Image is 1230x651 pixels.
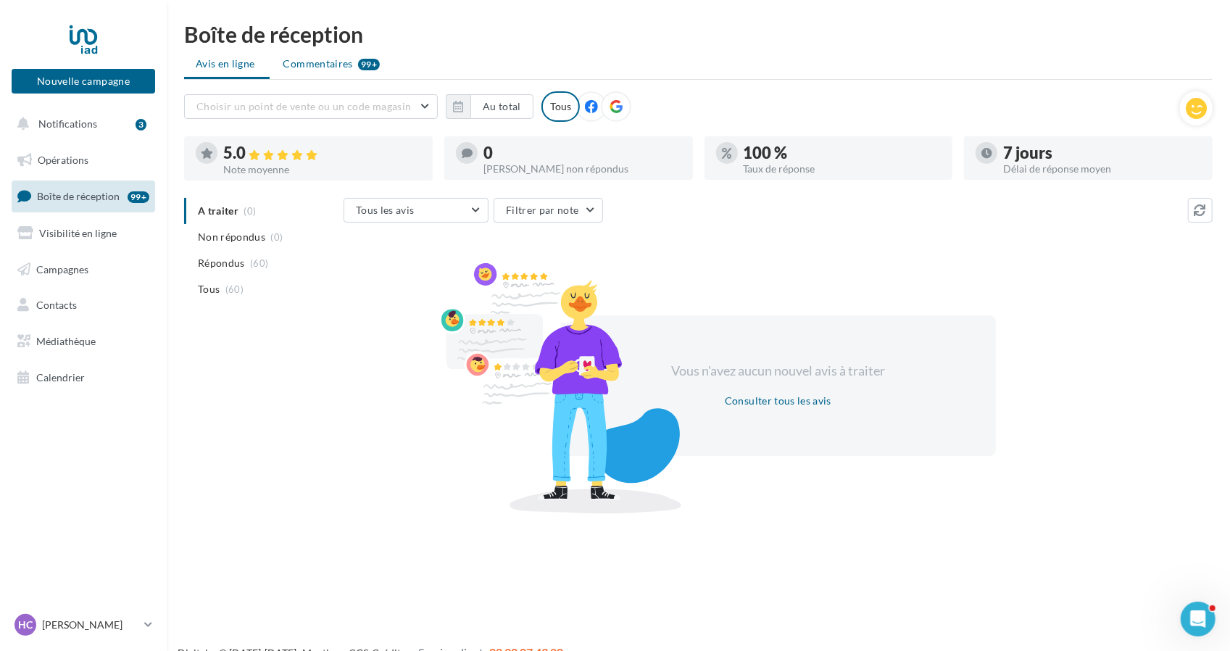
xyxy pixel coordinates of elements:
[38,154,88,166] span: Opérations
[198,256,245,270] span: Répondus
[344,198,489,223] button: Tous les avis
[271,231,283,243] span: (0)
[39,227,117,239] span: Visibilité en ligne
[41,23,71,35] div: v 4.0.25
[9,290,158,320] a: Contacts
[1181,602,1216,637] iframe: Intercom live chat
[446,94,533,119] button: Au total
[184,23,1213,45] div: Boîte de réception
[9,362,158,393] a: Calendrier
[250,257,268,269] span: (60)
[136,119,146,130] div: 3
[541,91,580,122] div: Tous
[225,283,244,295] span: (60)
[719,392,837,410] button: Consulter tous les avis
[9,145,158,175] a: Opérations
[36,262,88,275] span: Campagnes
[36,299,77,311] span: Contacts
[18,618,33,632] span: HC
[196,100,411,112] span: Choisir un point de vente ou un code magasin
[128,191,149,203] div: 99+
[483,145,681,161] div: 0
[183,86,219,95] div: Mots-clés
[494,198,603,223] button: Filtrer par note
[76,86,112,95] div: Domaine
[9,218,158,249] a: Visibilité en ligne
[12,69,155,94] button: Nouvelle campagne
[23,38,35,49] img: website_grey.svg
[9,109,152,139] button: Notifications 3
[42,618,138,632] p: [PERSON_NAME]
[198,282,220,297] span: Tous
[223,145,421,162] div: 5.0
[9,326,158,357] a: Médiathèque
[38,38,164,49] div: Domaine: [DOMAIN_NAME]
[36,335,96,347] span: Médiathèque
[198,230,265,244] span: Non répondus
[9,254,158,285] a: Campagnes
[744,164,942,174] div: Taux de réponse
[223,165,421,175] div: Note moyenne
[358,59,380,70] div: 99+
[470,94,533,119] button: Au total
[23,23,35,35] img: logo_orange.svg
[483,164,681,174] div: [PERSON_NAME] non répondus
[1003,164,1201,174] div: Délai de réponse moyen
[356,204,415,216] span: Tous les avis
[167,84,178,96] img: tab_keywords_by_traffic_grey.svg
[283,57,353,71] span: Commentaires
[184,94,438,119] button: Choisir un point de vente ou un code magasin
[36,371,85,383] span: Calendrier
[37,190,120,202] span: Boîte de réception
[744,145,942,161] div: 100 %
[38,117,97,130] span: Notifications
[60,84,72,96] img: tab_domain_overview_orange.svg
[1003,145,1201,161] div: 7 jours
[654,362,903,381] div: Vous n'avez aucun nouvel avis à traiter
[12,611,155,639] a: HC [PERSON_NAME]
[9,181,158,212] a: Boîte de réception99+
